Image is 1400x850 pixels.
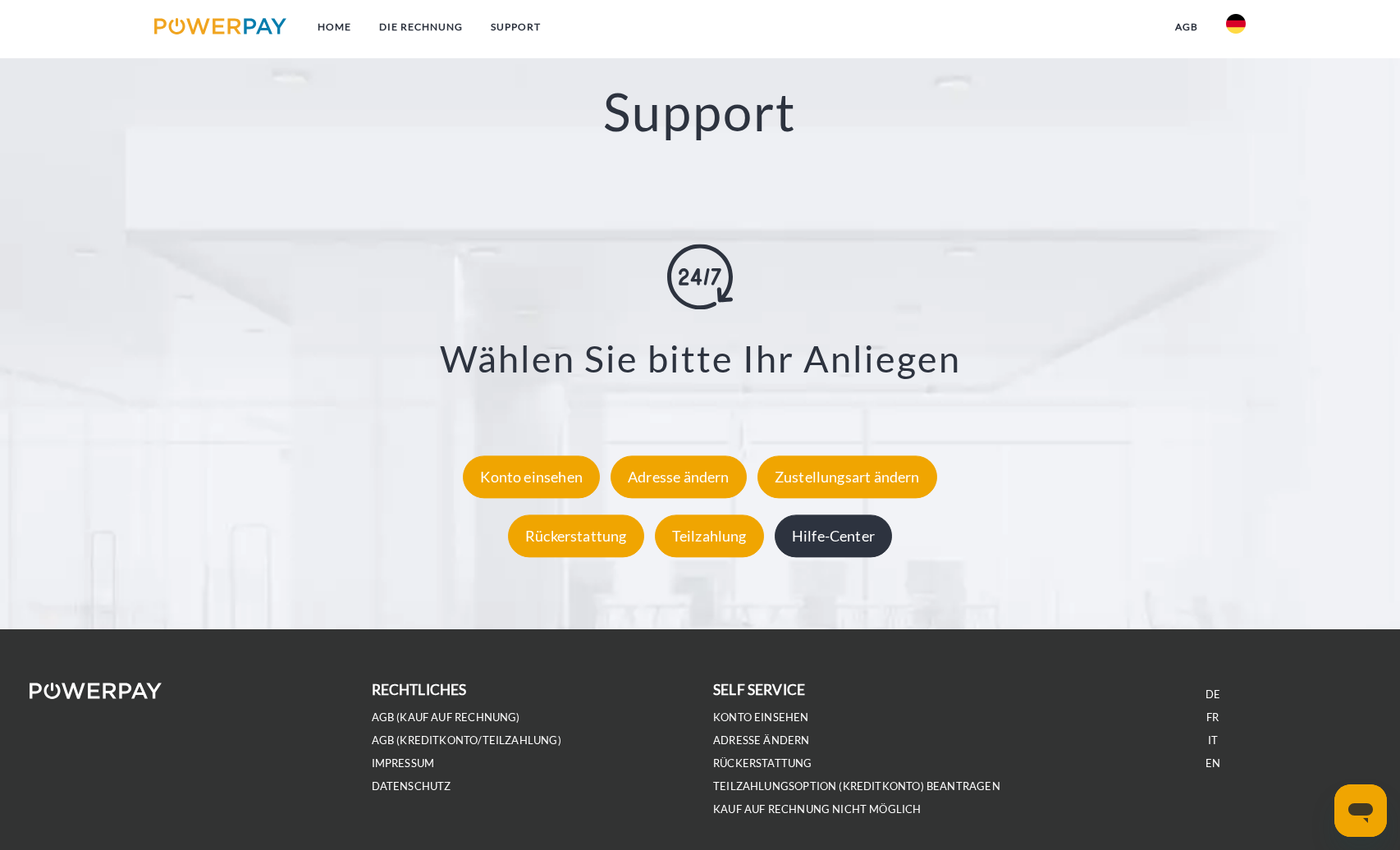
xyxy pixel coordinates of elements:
a: DIE RECHNUNG [365,12,477,42]
div: Konto einsehen [463,455,600,498]
a: AGB (Kauf auf Rechnung) [372,711,520,724]
img: de [1226,14,1246,34]
a: Konto einsehen [713,711,809,724]
img: logo-powerpay-white.svg [30,683,162,699]
a: Zustellungsart ändern [753,468,941,486]
a: DE [1206,688,1220,701]
a: AGB (Kreditkonto/Teilzahlung) [372,733,561,747]
a: Rückerstattung [713,756,812,770]
a: DATENSCHUTZ [372,779,451,793]
a: Kauf auf Rechnung nicht möglich [713,802,922,816]
a: Hilfe-Center [771,527,896,545]
a: Teilzahlungsoption (KREDITKONTO) beantragen [713,779,1000,793]
a: SUPPORT [477,12,555,42]
a: agb [1161,12,1212,42]
img: logo-powerpay.svg [154,18,286,34]
b: rechtliches [372,681,467,698]
div: Hilfe-Center [775,514,892,557]
a: Adresse ändern [606,468,751,486]
a: Teilzahlung [651,527,768,545]
h2: Support [70,80,1329,144]
h3: Wählen Sie bitte Ihr Anliegen [90,336,1309,382]
a: Rückerstattung [504,527,648,545]
a: IT [1208,733,1218,747]
img: online-shopping.svg [667,244,733,310]
div: Zustellungsart ändern [757,455,937,498]
a: FR [1206,711,1219,724]
a: Adresse ändern [713,733,810,747]
a: IMPRESSUM [372,756,435,770]
a: Home [304,12,365,42]
a: EN [1206,756,1220,770]
a: Konto einsehen [459,468,604,486]
iframe: Schaltfläche zum Öffnen des Messaging-Fensters [1334,784,1387,837]
div: Adresse ändern [611,455,747,498]
b: self service [713,681,805,698]
div: Rückerstattung [508,514,644,557]
div: Teilzahlung [655,514,764,557]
